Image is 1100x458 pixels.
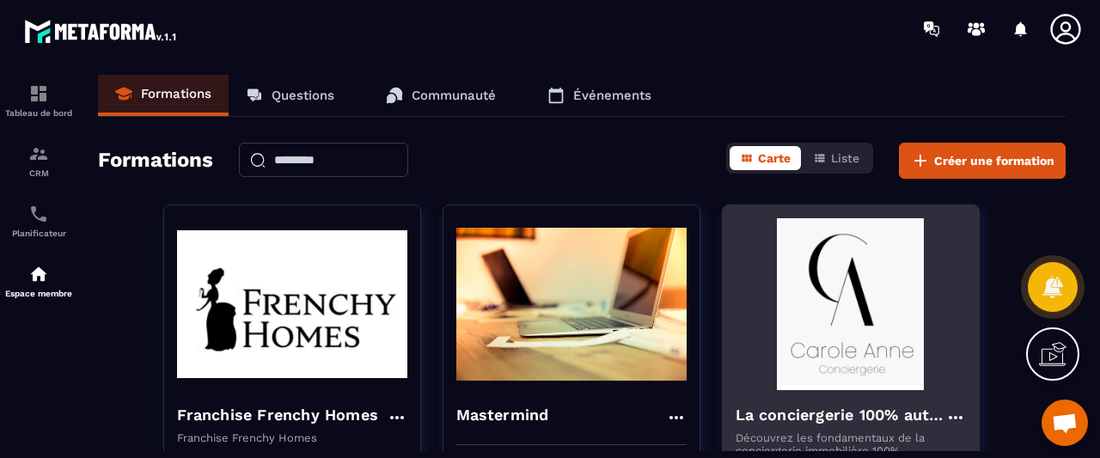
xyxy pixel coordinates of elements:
p: Espace membre [4,289,73,298]
a: Formations [98,75,229,116]
h4: La conciergerie 100% automatisée [736,403,945,427]
h2: Formations [98,143,213,179]
button: Carte [730,146,801,170]
a: formationformationTableau de bord [4,70,73,131]
h4: Franchise Frenchy Homes [177,403,379,427]
p: Tableau de bord [4,108,73,118]
img: automations [28,264,49,284]
img: formation [28,83,49,104]
img: formation-background [456,218,687,390]
p: CRM [4,168,73,178]
a: automationsautomationsEspace membre [4,251,73,311]
p: Planificateur [4,229,73,238]
img: logo [24,15,179,46]
span: Liste [831,151,859,165]
a: Ouvrir le chat [1042,400,1088,446]
p: Communauté [412,88,496,103]
img: formation-background [736,218,966,390]
img: scheduler [28,204,49,224]
span: Carte [758,151,791,165]
p: Questions [272,88,334,103]
img: formation-background [177,218,407,390]
h4: Mastermind [456,403,549,427]
button: Liste [803,146,870,170]
a: Communauté [369,75,513,116]
p: Découvrez les fondamentaux de la conciergerie immobilière 100% automatisée. Cette formation est c... [736,431,966,457]
a: Questions [229,75,351,116]
p: Formations [141,86,211,101]
p: Événements [573,88,651,103]
span: Créer une formation [934,152,1054,169]
button: Créer une formation [899,143,1066,179]
p: Franchise Frenchy Homes [177,431,407,444]
a: Événements [530,75,669,116]
a: formationformationCRM [4,131,73,191]
a: schedulerschedulerPlanificateur [4,191,73,251]
img: formation [28,144,49,164]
